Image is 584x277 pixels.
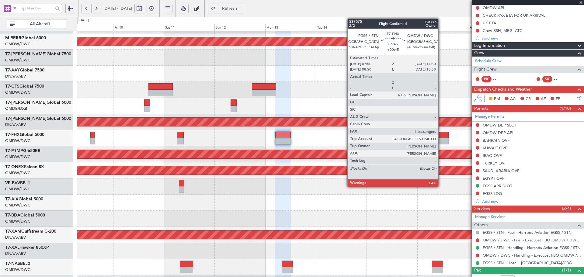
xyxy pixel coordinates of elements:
a: T7-ONEXFalcon 8X [5,165,44,169]
span: Others [474,222,488,229]
div: Thu 9 [63,24,113,31]
div: [DATE] [78,18,89,23]
a: Manage Permits [475,114,505,120]
div: EGSS LDG [483,191,502,196]
div: OMDW DEP API [483,130,513,135]
a: EGSS / STN - Hotel - [GEOGRAPHIC_DATA]/CBG [483,260,572,265]
a: T7-[PERSON_NAME]Global 6000 [5,116,71,121]
div: Mon 13 [265,24,316,31]
div: BAHRAIN OVF [483,138,509,143]
a: OMDW/DWC [5,203,30,208]
span: T7-NAS [5,261,20,266]
span: (1/10) [560,105,571,112]
div: Fri 10 [113,24,164,31]
span: T7-AIX [5,197,19,201]
div: Sun 12 [214,24,265,31]
a: T7-FHXGlobal 5000 [5,133,44,137]
span: Crew [474,50,485,57]
span: (2/4) [562,205,571,212]
div: Crew BSH, MRG, ATC [483,28,522,33]
div: Add new [482,36,581,41]
button: Refresh [208,4,244,13]
div: SAUDI ARABIA OVF [483,168,519,173]
a: DNAA/ABV [5,251,26,256]
span: M-RRRR [5,36,21,40]
div: OMDW DEP SLOT [483,123,517,128]
div: Tue 14 [316,24,367,31]
a: OMDW/DWC [5,186,30,192]
a: DNAA/ABV [5,74,26,79]
a: EGSS / STN - Handling - Harrods Aviation EGSS / STN [483,245,580,250]
a: EGSS / STN - Fuel - Harrods Aviation EGSS / STN [483,230,572,235]
a: T7-XALHawker 850XP [5,245,49,250]
div: - - [493,76,507,82]
a: VP-BVVBBJ1 [5,181,30,185]
a: T7-BDAGlobal 5000 [5,213,45,217]
span: T7-[PERSON_NAME] [5,52,47,56]
div: EGYPT OVF [483,176,504,181]
a: Manage Services [475,214,506,220]
a: Schedule Crew [475,58,502,64]
a: T7-[PERSON_NAME]Global 7500 [5,52,71,56]
a: OMDW/DWC [5,41,30,47]
span: T7-FHX [5,133,20,137]
div: Thu 16 [417,24,468,31]
span: Dispatch Checks and Weather [474,86,532,93]
span: [DATE] - [DATE] [103,6,132,11]
span: T7-XAM [5,229,21,234]
span: T7-AAY [5,68,20,72]
span: T7-P1MP [5,149,23,153]
div: Sat 11 [164,24,215,31]
div: Fri 17 [468,24,519,31]
a: OMDW/DWC [5,219,30,224]
span: T7-[PERSON_NAME] [5,100,47,105]
a: T7-P1MPG-650ER [5,149,40,153]
a: T7-[PERSON_NAME]Global 6000 [5,100,71,105]
span: T7-GTS [5,84,19,88]
span: T7-BDA [5,213,20,217]
span: All Aircraft [16,22,64,26]
div: Wed 15 [367,24,417,31]
a: T7-AAYGlobal 7500 [5,68,44,72]
div: Add new [482,199,581,204]
a: OMDW / DWC - Handling - ExecuJet FBO OMDW / DWC [483,253,581,258]
span: FP [556,96,560,102]
a: T7-AIXGlobal 5000 [5,197,43,201]
a: OMDW/DWC [5,57,30,63]
button: All Aircraft [7,19,66,29]
span: AC [510,96,516,102]
a: OMDW/DWC [5,138,30,144]
div: EGSS ARR SLOT [483,183,512,189]
span: VP-BVV [5,181,20,185]
span: Permits [474,105,488,112]
span: PM [494,96,500,102]
a: T7-NASBBJ2 [5,261,30,266]
div: - - [554,76,568,82]
a: T7-GTSGlobal 7500 [5,84,44,88]
a: OMDB/DXB [5,106,27,111]
div: CHECK PAX ETA FOR UK ARRIVAL [483,13,545,18]
div: SIC [542,76,552,82]
span: Refresh [217,6,242,11]
div: KUWAIT OVF [483,145,507,151]
a: T7-XAMGulfstream G-200 [5,229,56,234]
a: OMDW / DWC - Fuel - ExecuJet FBO OMDW / DWC [483,237,579,243]
span: Leg Information [474,42,505,49]
a: OMDW/DWC [5,170,30,176]
div: TURKEY OVF [483,161,506,166]
span: T7-XAL [5,245,19,250]
span: T7-[PERSON_NAME] [5,116,47,121]
a: OMDW/DWC [5,154,30,160]
div: IRAQ OVF [483,153,502,158]
span: Flight Crew [474,66,497,73]
input: Trip Number [19,4,53,13]
span: CR [526,96,531,102]
span: AF [541,96,546,102]
a: DNAA/ABV [5,122,26,127]
div: UK ETA [483,20,496,26]
span: Services [474,206,490,213]
div: PIC [481,76,492,82]
a: OMDW/DWC [5,267,30,272]
a: M-RRRRGlobal 6000 [5,36,46,40]
span: T7-ONEX [5,165,24,169]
